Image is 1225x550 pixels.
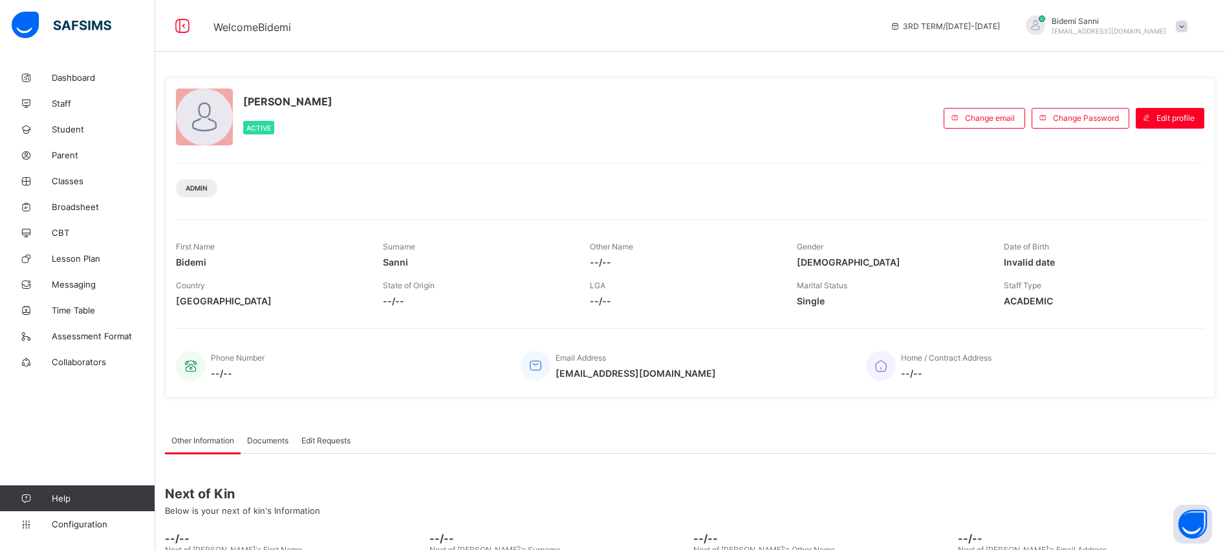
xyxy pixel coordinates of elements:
span: Lesson Plan [52,253,155,264]
span: Next of Kin [165,486,1215,502]
span: session/term information [890,21,1000,31]
span: Country [176,280,205,290]
span: Help [52,493,155,503]
span: Welcome Bidemi [213,21,291,34]
span: Below is your next of kin's Information [165,505,320,516]
span: Date of Birth [1004,242,1049,251]
span: Classes [52,176,155,186]
span: Edit Requests [301,436,351,445]
span: Other Information [171,436,234,445]
div: BidemiSanni [1013,16,1194,37]
span: Time Table [52,305,155,315]
span: --/-- [901,368,992,379]
span: Active [246,124,271,132]
span: Bidemi Sanni [1052,16,1166,26]
span: Parent [52,150,155,160]
span: ACADEMIC [1004,295,1191,306]
span: Home / Contract Address [901,353,992,363]
span: Email Address [556,353,606,363]
span: Invalid date [1004,257,1191,268]
span: Documents [247,436,288,445]
span: Dashboard [52,72,155,83]
span: Other Name [590,242,633,251]
span: Change Password [1053,113,1119,123]
button: Open asap [1173,505,1212,544]
span: [EMAIL_ADDRESS][DOMAIN_NAME] [1052,27,1166,35]
span: --/-- [211,368,265,379]
span: Sanni [383,257,570,268]
span: First Name [176,242,215,251]
span: [GEOGRAPHIC_DATA] [176,295,363,306]
span: [DEMOGRAPHIC_DATA] [797,257,984,268]
span: [EMAIL_ADDRESS][DOMAIN_NAME] [556,368,716,379]
span: --/-- [383,295,570,306]
span: Single [797,295,984,306]
span: Edit profile [1156,113,1195,123]
span: State of Origin [383,280,435,290]
span: Broadsheet [52,202,155,212]
span: Gender [797,242,823,251]
span: --/-- [693,532,951,545]
span: Surname [383,242,415,251]
img: safsims [12,12,111,39]
span: --/-- [590,257,777,268]
span: Bidemi [176,257,363,268]
span: --/-- [165,532,423,545]
span: --/-- [429,532,688,545]
span: Phone Number [211,353,265,363]
span: Configuration [52,519,155,529]
span: Assessment Format [52,331,155,341]
span: CBT [52,227,155,238]
span: Staff Type [1004,280,1041,290]
span: LGA [590,280,605,290]
span: Staff [52,98,155,109]
span: Student [52,124,155,134]
span: [PERSON_NAME] [243,95,332,108]
span: Admin [186,184,208,192]
span: --/-- [958,532,1216,545]
span: Messaging [52,279,155,290]
span: --/-- [590,295,777,306]
span: Collaborators [52,357,155,367]
span: Marital Status [797,280,847,290]
span: Change email [965,113,1015,123]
